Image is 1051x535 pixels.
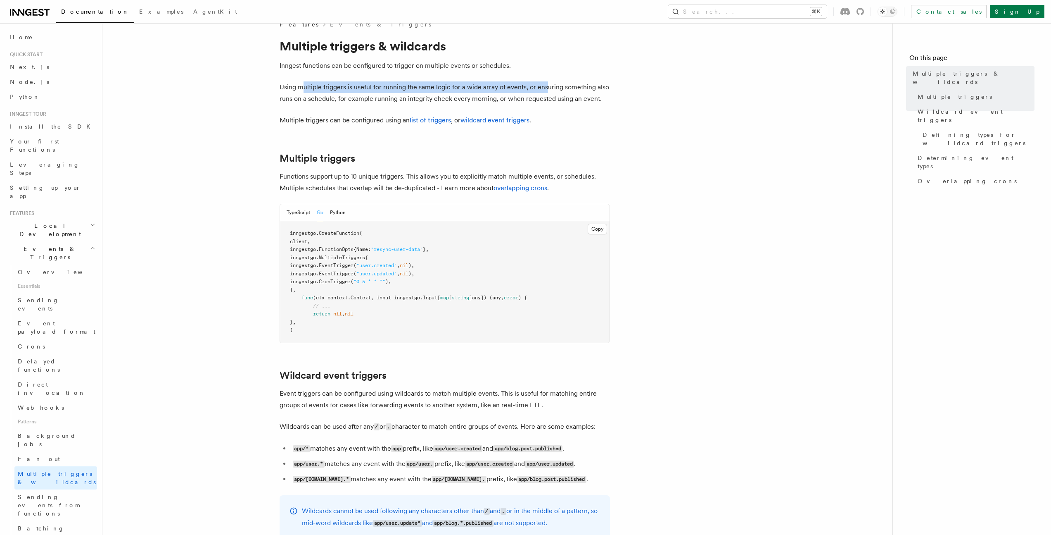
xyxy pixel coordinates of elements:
[280,81,610,105] p: Using multiple triggers is useful for running the same logic for a wide array of events, or ensur...
[432,476,486,483] code: app/[DOMAIN_NAME].
[56,2,134,23] a: Documentation
[406,461,434,468] code: app/user.
[408,263,414,268] span: ),
[668,5,827,18] button: Search...⌘K
[14,279,97,293] span: Essentials
[400,263,408,268] span: nil
[313,303,330,309] span: // ...
[914,104,1034,127] a: Wildcard event triggers
[14,354,97,377] a: Delayed functions
[909,53,1034,66] h4: On this page
[385,279,391,284] span: ),
[501,508,506,515] code: .
[400,271,408,277] span: nil
[391,445,403,452] code: app
[504,295,518,301] span: error
[10,33,33,41] span: Home
[469,295,504,301] span: ]any]) (any,
[878,7,897,17] button: Toggle dark mode
[433,445,482,452] code: app/user.created
[7,134,97,157] a: Your first Functions
[18,432,76,447] span: Background jobs
[18,358,60,373] span: Delayed functions
[452,295,469,301] span: string
[7,222,90,238] span: Local Development
[290,319,296,325] span: },
[14,316,97,339] a: Event payload format
[280,388,610,411] p: Event triggers can be configured using wildcards to match multiple events. This is useful for mat...
[356,263,397,268] span: "user.created"
[280,171,610,194] p: Functions support up to 10 unique triggers. This allows you to explicitly match multiple events, ...
[7,111,46,117] span: Inngest tour
[290,327,293,333] span: )
[290,287,296,293] span: },
[14,293,97,316] a: Sending events
[7,60,97,74] a: Next.js
[518,295,527,301] span: ) {
[913,69,1034,86] span: Multiple triggers & wildcards
[317,204,323,221] button: Go
[810,7,822,16] kbd: ⌘K
[293,445,310,452] code: app/*
[919,127,1034,150] a: Defining types for wildcard triggers
[290,458,610,470] li: matches any event with the prefix, like and .
[493,445,562,452] code: app/blog.post.published
[440,295,449,301] span: map
[918,93,992,101] span: Multiple triggers
[588,224,607,234] button: Copy
[330,204,346,221] button: Python
[280,20,318,29] span: Features
[280,38,610,53] h1: Multiple triggers & wildcards
[319,263,353,268] span: EventTrigger
[10,123,95,130] span: Install the SDK
[7,210,34,217] span: Features
[14,428,97,451] a: Background jobs
[7,119,97,134] a: Install the SDK
[10,138,59,153] span: Your first Functions
[18,269,103,275] span: Overview
[301,295,313,301] span: func
[193,8,237,15] span: AgentKit
[280,153,355,164] a: Multiple triggers
[7,180,97,203] a: Setting up your app
[914,89,1034,104] a: Multiple triggers
[10,93,40,100] span: Python
[290,473,610,485] li: matches any event with the prefix, like .
[18,471,96,485] span: Multiple triggers & wildcards
[10,64,49,70] span: Next.js
[319,230,359,236] span: CreateFunction
[918,154,1034,170] span: Determining event types
[10,184,81,199] span: Setting up your app
[14,400,97,415] a: Webhooks
[319,271,353,277] span: EventTrigger
[14,265,97,279] a: Overview
[7,241,97,265] button: Events & Triggers
[7,51,43,58] span: Quick start
[302,505,600,529] p: Wildcards cannot be used following any characters other than and or in the middle of a pattern, s...
[14,451,97,466] a: Fan out
[18,456,60,462] span: Fan out
[374,423,380,430] code: /
[353,263,356,268] span: (
[408,271,414,277] span: ),
[319,279,351,284] span: CronTrigger
[313,311,330,317] span: return
[290,246,371,252] span: inngestgo.FunctionOpts{Name:
[7,218,97,241] button: Local Development
[134,2,188,22] a: Examples
[18,494,79,517] span: Sending events from functions
[918,107,1034,124] span: Wildcard event triggers
[423,246,429,252] span: },
[18,320,95,335] span: Event payload format
[911,5,987,18] a: Contact sales
[18,381,85,396] span: Direct invocation
[280,60,610,72] p: Inngest functions can be configured to trigger on multiple events or schedules.
[290,279,319,284] span: inngestgo.
[290,230,319,236] span: inngestgo.
[290,263,319,268] span: inngestgo.
[7,89,97,104] a: Python
[356,271,397,277] span: "user.updated"
[290,255,368,260] span: inngestgo.MultipleTriggers{
[351,279,353,284] span: (
[517,476,586,483] code: app/blog.post.published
